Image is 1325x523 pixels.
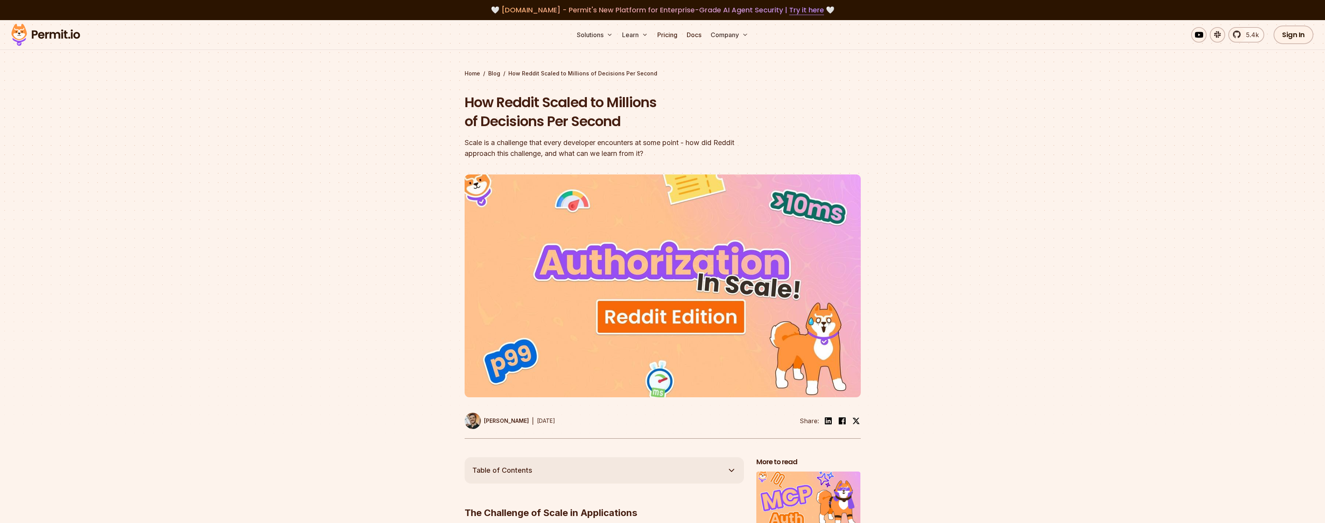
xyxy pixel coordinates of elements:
h2: More to read [756,457,861,467]
button: Company [708,27,751,43]
div: / / [465,70,861,77]
button: Solutions [574,27,616,43]
a: Docs [684,27,704,43]
li: Share: [800,416,819,426]
div: | [532,416,534,426]
a: Blog [488,70,500,77]
div: 🤍 🤍 [19,5,1306,15]
div: Scale is a challenge that every developer encounters at some point - how did Reddit approach this... [465,137,762,159]
p: [PERSON_NAME] [484,417,529,425]
h1: How Reddit Scaled to Millions of Decisions Per Second [465,93,762,131]
a: [PERSON_NAME] [465,413,529,429]
button: Learn [619,27,651,43]
button: Table of Contents [465,457,744,484]
span: [DOMAIN_NAME] - Permit's New Platform for Enterprise-Grade AI Agent Security | [501,5,824,15]
img: Permit logo [8,22,84,48]
img: twitter [852,417,860,425]
a: Home [465,70,480,77]
img: facebook [838,416,847,426]
h2: The Challenge of Scale in Applications [465,476,744,519]
a: 5.4k [1228,27,1264,43]
a: Pricing [654,27,680,43]
a: Try it here [789,5,824,15]
img: How Reddit Scaled to Millions of Decisions Per Second [465,174,861,397]
span: Table of Contents [472,465,532,476]
img: Daniel Bass [465,413,481,429]
a: Sign In [1274,26,1313,44]
img: linkedin [824,416,833,426]
span: 5.4k [1241,30,1259,39]
time: [DATE] [537,417,555,424]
